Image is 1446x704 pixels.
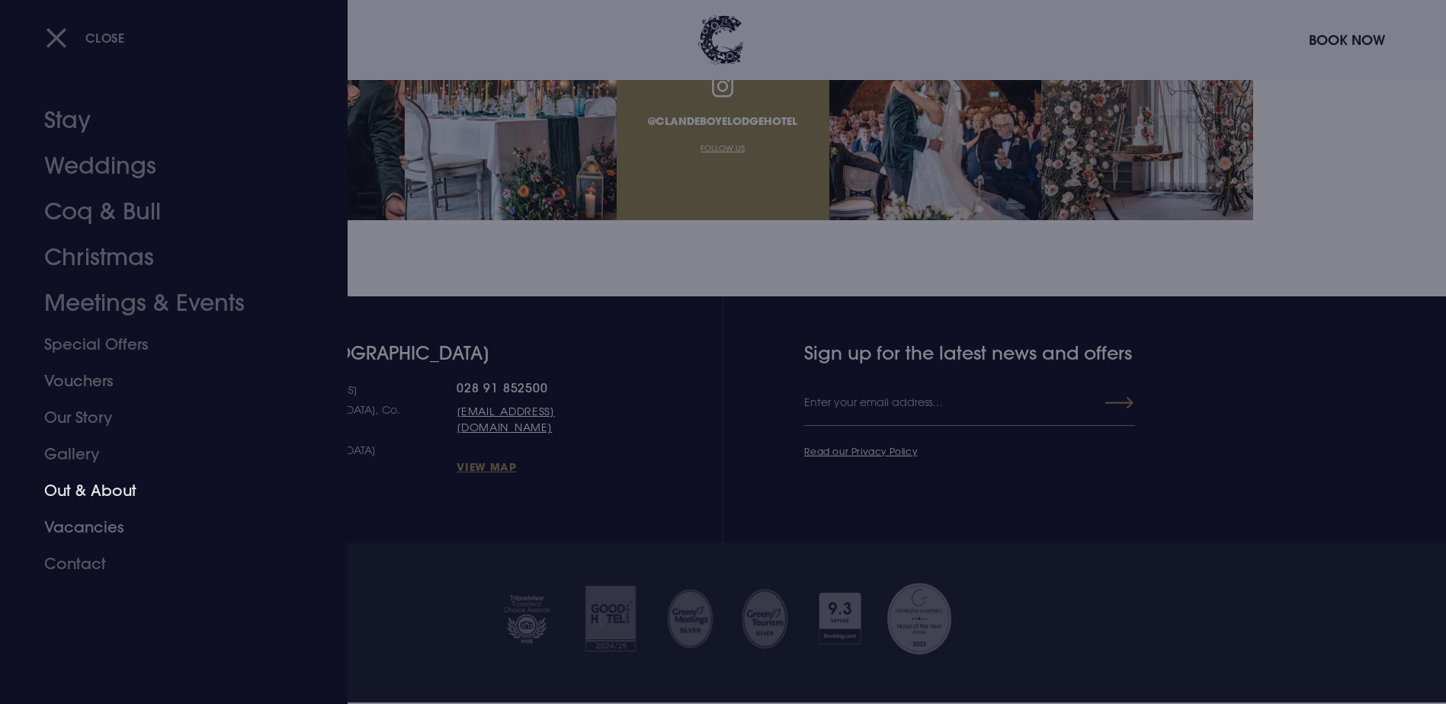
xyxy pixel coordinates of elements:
[44,509,285,546] a: Vacancies
[44,280,285,326] a: Meetings & Events
[44,98,285,143] a: Stay
[44,143,285,189] a: Weddings
[44,189,285,235] a: Coq & Bull
[44,436,285,472] a: Gallery
[44,399,285,436] a: Our Story
[44,363,285,399] a: Vouchers
[85,30,125,46] span: Close
[44,546,285,582] a: Contact
[44,326,285,363] a: Special Offers
[46,22,125,53] button: Close
[44,235,285,280] a: Christmas
[44,472,285,509] a: Out & About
